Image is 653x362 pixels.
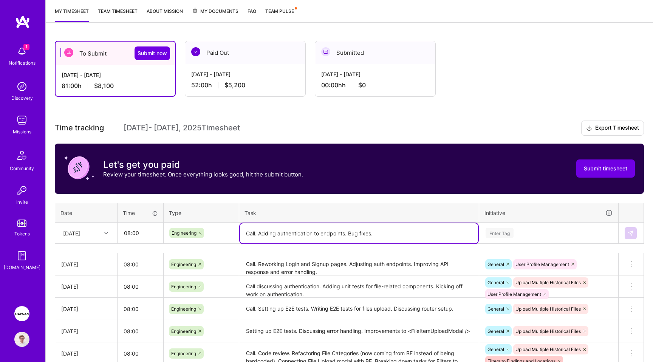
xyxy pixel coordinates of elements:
[192,7,238,15] span: My Documents
[581,121,644,136] button: Export Timesheet
[265,7,296,22] a: Team Pulse
[240,223,478,243] textarea: Call. Adding authentication to endpoints. Bug fixes.
[515,261,569,267] span: User Profile Management
[315,41,435,64] div: Submitted
[248,7,256,22] a: FAQ
[515,280,581,285] span: Upload Multiple Historical Files
[118,223,163,243] input: HH:MM
[64,153,94,183] img: coin
[61,283,111,291] div: [DATE]
[321,70,429,78] div: [DATE] - [DATE]
[118,254,163,274] input: HH:MM
[10,164,34,172] div: Community
[14,230,30,238] div: Tokens
[12,332,31,347] a: User Avatar
[172,230,197,236] span: Engineering
[55,7,89,22] a: My timesheet
[61,350,111,357] div: [DATE]
[487,280,504,285] span: General
[487,328,504,334] span: General
[103,159,303,170] h3: Let's get you paid
[62,82,169,90] div: 81:00 h
[17,220,26,227] img: tokens
[487,261,504,267] span: General
[62,71,169,79] div: [DATE] - [DATE]
[124,123,240,133] span: [DATE] - [DATE] , 2025 Timesheet
[15,15,30,29] img: logo
[358,81,366,89] span: $0
[171,328,196,334] span: Engineering
[12,306,31,321] a: Langan: AI-Copilot for Environmental Site Assessment
[14,332,29,347] img: User Avatar
[14,248,29,263] img: guide book
[118,277,163,297] input: HH:MM
[240,276,478,297] textarea: Call discussing authentication. Adding unit tests for file-related components. Kicking off work o...
[584,165,627,172] span: Submit timesheet
[14,306,29,321] img: Langan: AI-Copilot for Environmental Site Assessment
[118,299,163,319] input: HH:MM
[118,321,163,341] input: HH:MM
[515,306,581,312] span: Upload Multiple Historical Files
[13,146,31,164] img: Community
[104,231,108,235] i: icon Chevron
[14,79,29,94] img: discovery
[123,209,158,217] div: Time
[586,124,592,132] i: icon Download
[11,94,33,102] div: Discovery
[171,306,196,312] span: Engineering
[224,81,245,89] span: $5,200
[64,48,73,57] img: To Submit
[13,128,31,136] div: Missions
[239,203,479,223] th: Task
[321,81,429,89] div: 00:00h h
[191,47,200,56] img: Paid Out
[486,227,514,239] div: Enter Tag
[191,81,299,89] div: 52:00 h
[103,170,303,178] p: Review your timesheet. Once everything looks good, hit the submit button.
[164,203,239,223] th: Type
[487,306,504,312] span: General
[192,7,238,22] a: My Documents
[240,321,478,342] textarea: Setting up E2E tests. Discussing error handling. Improvements to <FileItemUploadModal />
[55,203,118,223] th: Date
[487,347,504,352] span: General
[515,328,581,334] span: Upload Multiple Historical Files
[576,159,635,178] button: Submit timesheet
[135,46,170,60] button: Submit now
[9,59,36,67] div: Notifications
[4,263,40,271] div: [DOMAIN_NAME]
[487,291,541,297] span: User Profile Management
[23,44,29,50] span: 1
[55,123,104,133] span: Time tracking
[171,351,196,356] span: Engineering
[14,44,29,59] img: bell
[240,254,478,275] textarea: Call. Reworking Login and Signup pages. Adjusting auth endpoints. Improving API response and erro...
[515,347,581,352] span: Upload Multiple Historical Files
[484,209,613,217] div: Initiative
[63,229,80,237] div: [DATE]
[16,198,28,206] div: Invite
[94,82,114,90] span: $8,100
[61,305,111,313] div: [DATE]
[171,261,196,267] span: Engineering
[191,70,299,78] div: [DATE] - [DATE]
[61,327,111,335] div: [DATE]
[240,299,478,319] textarea: Call. Setting up E2E tests. Writing E2E tests for files upload. Discussing router setup.
[61,260,111,268] div: [DATE]
[628,230,634,236] img: Submit
[147,7,183,22] a: About Mission
[14,183,29,198] img: Invite
[14,113,29,128] img: teamwork
[138,50,167,57] span: Submit now
[98,7,138,22] a: Team timesheet
[56,42,175,65] div: To Submit
[171,284,196,289] span: Engineering
[185,41,305,64] div: Paid Out
[265,8,294,14] span: Team Pulse
[321,47,330,56] img: Submitted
